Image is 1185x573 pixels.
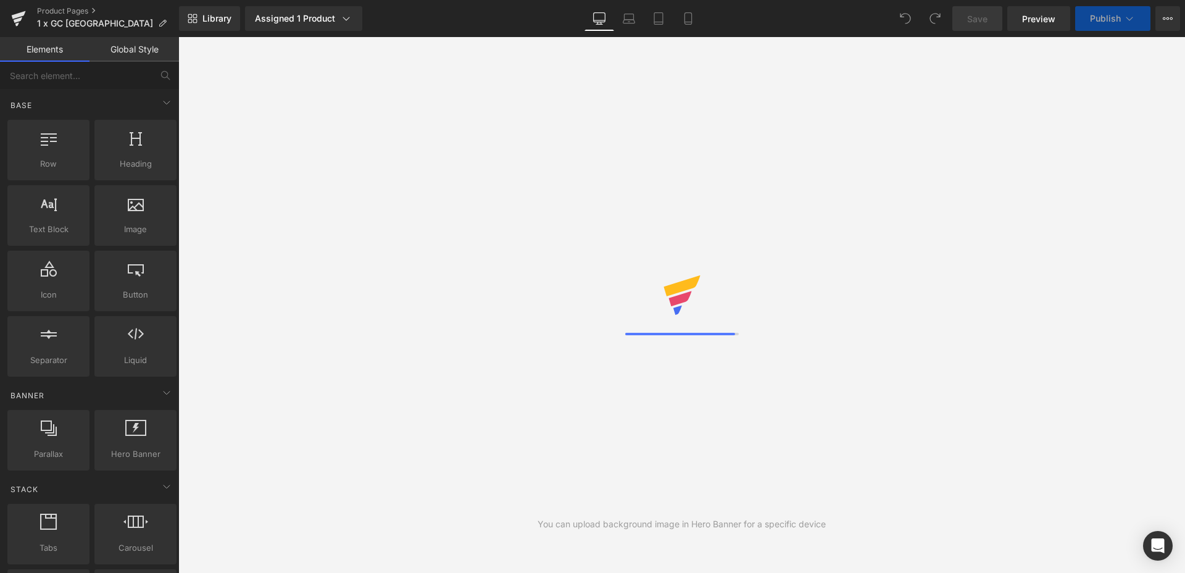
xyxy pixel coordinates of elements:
a: New Library [179,6,240,31]
span: Carousel [98,542,173,554]
span: Separator [11,354,86,367]
a: Global Style [89,37,179,62]
span: Heading [98,157,173,170]
span: Image [98,223,173,236]
span: Row [11,157,86,170]
span: Parallax [11,448,86,461]
span: Banner [9,390,46,401]
a: Preview [1007,6,1070,31]
button: More [1155,6,1180,31]
span: Publish [1090,14,1121,23]
span: Liquid [98,354,173,367]
span: 1 x GC [GEOGRAPHIC_DATA] [37,19,153,28]
a: Tablet [644,6,673,31]
button: Publish [1075,6,1150,31]
span: Text Block [11,223,86,236]
a: Product Pages [37,6,179,16]
a: Desktop [584,6,614,31]
div: You can upload background image in Hero Banner for a specific device [538,517,826,531]
span: Hero Banner [98,448,173,461]
span: Preview [1022,12,1055,25]
span: Icon [11,288,86,301]
span: Button [98,288,173,301]
span: Tabs [11,542,86,554]
span: Base [9,99,33,111]
div: Open Intercom Messenger [1143,531,1173,561]
button: Redo [923,6,947,31]
span: Save [967,12,987,25]
div: Assigned 1 Product [255,12,352,25]
span: Library [202,13,231,24]
span: Stack [9,483,39,495]
a: Mobile [673,6,703,31]
button: Undo [893,6,918,31]
a: Laptop [614,6,644,31]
